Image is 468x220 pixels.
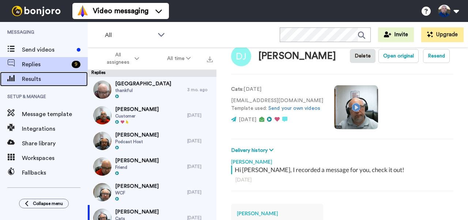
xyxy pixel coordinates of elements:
div: [DATE] [187,189,213,195]
img: bd6c36a6-94ea-476e-b5b3-169c62f12223-thumb.jpg [93,81,112,99]
div: Replies [88,70,216,77]
button: Collapse menu [19,199,69,208]
div: [DATE] [235,176,449,183]
span: Workspaces [22,154,88,163]
span: [GEOGRAPHIC_DATA] [115,80,171,87]
img: Image of Donna J [231,46,251,66]
a: [PERSON_NAME]Friend[DATE] [88,154,216,179]
span: Send videos [22,45,74,54]
img: 0909b983-9d5a-4c52-aa6b-8b2375ea547c-thumb.jpg [93,157,112,176]
div: [DATE] [187,112,213,118]
img: 138c59ed-d68a-4ad8-acca-a996dafb1fa3-thumb.jpg [93,183,112,201]
button: All assignees [89,48,153,69]
div: [PERSON_NAME] [258,51,336,61]
button: Export all results that match these filters now. [205,53,215,64]
div: 9 [72,61,80,68]
button: Invite [378,27,414,42]
span: [PERSON_NAME] [115,131,159,139]
span: Integrations [22,124,88,133]
span: WCF [115,190,159,196]
img: vm-color.svg [77,5,88,17]
a: [PERSON_NAME]Customer[DATE] [88,102,216,128]
span: Friend [115,164,159,170]
span: Share library [22,139,88,148]
span: Collapse menu [33,201,63,206]
span: Fallbacks [22,168,88,177]
img: export.svg [207,56,213,62]
a: [PERSON_NAME]WCF[DATE] [88,179,216,205]
a: Send your own videos [268,106,320,111]
button: Delivery history [231,146,276,154]
a: [GEOGRAPHIC_DATA]thankful3 mo. ago [88,77,216,102]
span: [PERSON_NAME] [115,106,159,113]
button: Delete [350,49,375,63]
strong: Cats [231,87,242,92]
span: All assignees [103,51,133,66]
span: Podcast Host [115,139,159,145]
span: Customer [115,113,159,119]
span: Replies [22,60,69,69]
p: [EMAIL_ADDRESS][DOMAIN_NAME] Template used: [231,97,323,112]
span: [DATE] [239,117,256,122]
span: Message template [22,110,88,119]
button: Open original [378,49,419,63]
button: All time [153,52,205,65]
div: [PERSON_NAME] [231,154,453,165]
img: 4d0fb7da-13f2-4823-a474-525afce6687b-thumb.jpg [93,132,112,150]
img: 3d8d0cbc-997f-404b-9c33-4bafee331022-thumb.jpg [93,106,112,124]
div: [DATE] [187,138,213,144]
button: Upgrade [421,27,464,42]
span: Video messaging [93,6,148,16]
p: : [DATE] [231,86,323,93]
div: 3 mo. ago [187,87,213,93]
div: [DATE] [187,164,213,169]
span: thankful [115,87,171,93]
span: [PERSON_NAME] [115,183,159,190]
span: [PERSON_NAME] [115,157,159,164]
span: Results [22,75,88,83]
a: [PERSON_NAME]Podcast Host[DATE] [88,128,216,154]
span: [PERSON_NAME] [115,208,159,216]
img: bj-logo-header-white.svg [9,6,64,16]
span: All [105,31,154,40]
div: [PERSON_NAME] [237,210,317,217]
div: Hi [PERSON_NAME], I recorded a message for you, check it out! [235,165,452,174]
button: Resend [423,49,450,63]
